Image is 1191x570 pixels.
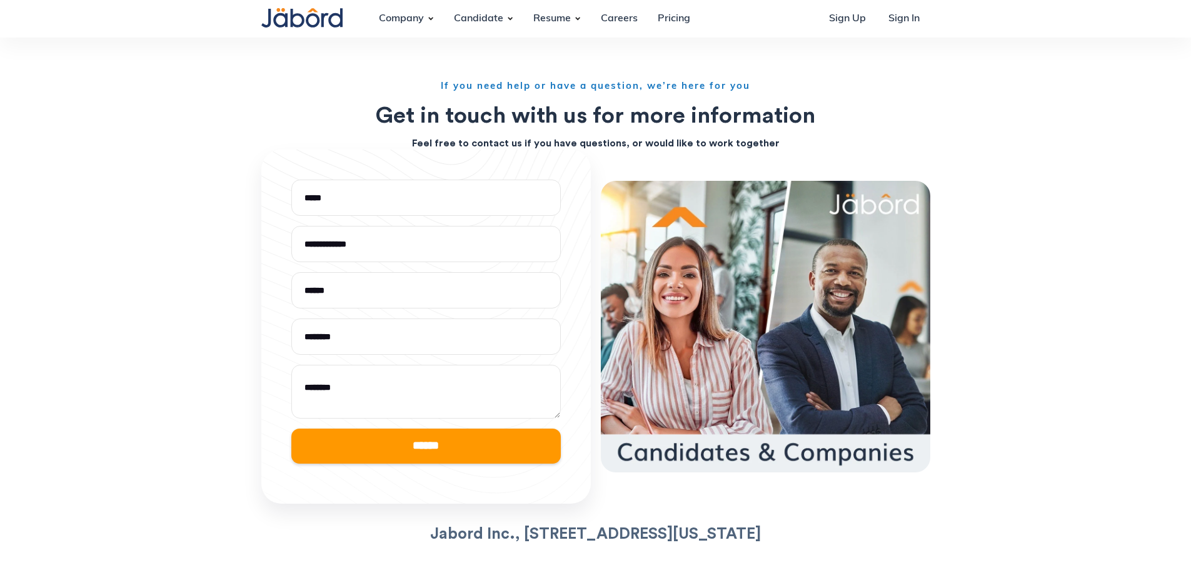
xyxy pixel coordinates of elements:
h6: If you need help or have a question, we’re here for you [261,80,930,94]
div: Resume [523,2,581,36]
a: Pricing [648,2,700,36]
a: Careers [591,2,648,36]
div: Candidate [444,2,513,36]
img: Contact Us For Candidates & Companies [601,181,930,473]
div: Company [369,2,434,36]
h2: Get in touch with us for more information [261,104,930,127]
a: Sign In [878,2,930,36]
a: Sign Up [819,2,876,36]
h5: Feel free to contact us if you have questions, or would like to work together [261,137,930,150]
img: Jabord [261,8,343,28]
form: Contact Form [291,180,561,473]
